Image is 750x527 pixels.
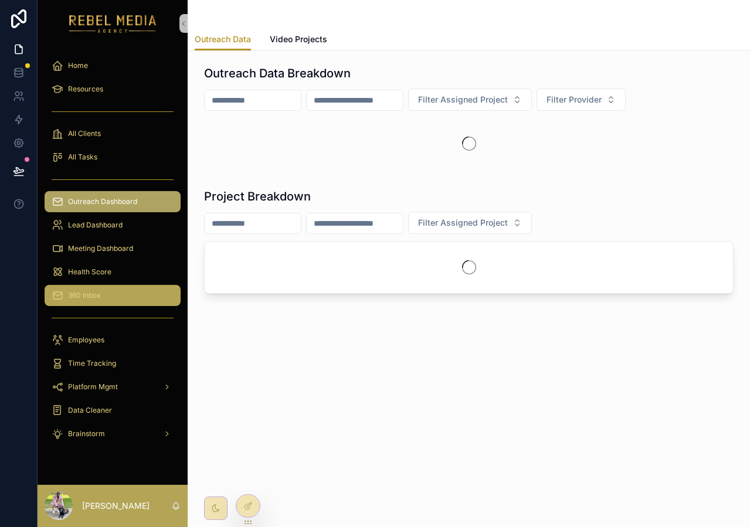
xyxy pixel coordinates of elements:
[45,147,181,168] a: All Tasks
[68,220,123,230] span: Lead Dashboard
[408,212,532,234] button: Select Button
[68,84,103,94] span: Resources
[68,197,137,206] span: Outreach Dashboard
[45,329,181,351] a: Employees
[45,400,181,421] a: Data Cleaner
[45,215,181,236] a: Lead Dashboard
[195,33,251,45] span: Outreach Data
[418,217,508,229] span: Filter Assigned Project
[82,500,150,512] p: [PERSON_NAME]
[547,94,602,106] span: Filter Provider
[68,61,88,70] span: Home
[68,244,133,253] span: Meeting Dashboard
[45,261,181,283] a: Health Score
[270,33,327,45] span: Video Projects
[38,47,188,460] div: scrollable content
[68,152,97,162] span: All Tasks
[270,29,327,52] a: Video Projects
[45,353,181,374] a: Time Tracking
[45,423,181,444] a: Brainstorm
[45,55,181,76] a: Home
[69,14,157,33] img: App logo
[45,285,181,306] a: 360 Inbox
[45,79,181,100] a: Resources
[68,129,101,138] span: All Clients
[537,89,626,111] button: Select Button
[68,429,105,438] span: Brainstorm
[68,335,104,345] span: Employees
[68,382,118,392] span: Platform Mgmt
[68,406,112,415] span: Data Cleaner
[45,123,181,144] a: All Clients
[45,238,181,259] a: Meeting Dashboard
[68,267,111,277] span: Health Score
[195,29,251,51] a: Outreach Data
[45,191,181,212] a: Outreach Dashboard
[204,65,351,81] h1: Outreach Data Breakdown
[45,376,181,397] a: Platform Mgmt
[68,359,116,368] span: Time Tracking
[204,188,311,205] h1: Project Breakdown
[408,89,532,111] button: Select Button
[68,291,101,300] span: 360 Inbox
[418,94,508,106] span: Filter Assigned Project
